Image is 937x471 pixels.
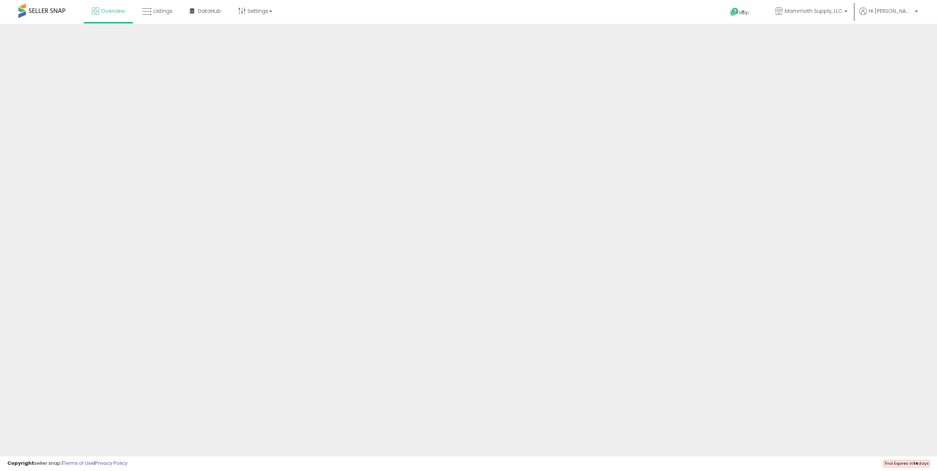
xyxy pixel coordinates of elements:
span: Mammoth Supply, LLC [785,7,842,15]
a: Hi [PERSON_NAME] [859,7,918,24]
span: Overview [101,7,125,15]
a: Help [724,2,763,24]
span: Hi [PERSON_NAME] [869,7,913,15]
span: Help [739,10,749,16]
i: Get Help [730,7,739,17]
span: DataHub [198,7,221,15]
span: Listings [153,7,173,15]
